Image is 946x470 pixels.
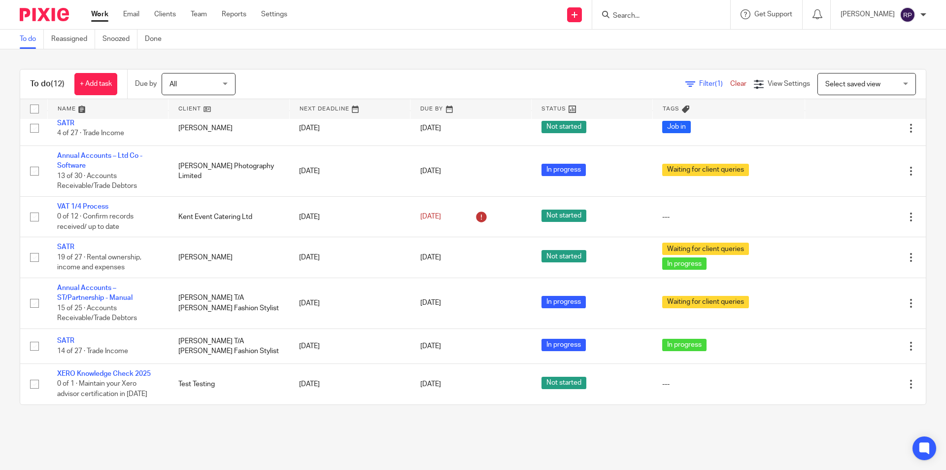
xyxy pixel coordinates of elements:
[289,237,410,278] td: [DATE]
[57,254,141,271] span: 19 of 27 · Rental ownership, income and expenses
[57,370,151,377] a: XERO Knowledge Check 2025
[289,110,410,145] td: [DATE]
[57,152,142,169] a: Annual Accounts – Ltd Co - Software
[825,81,880,88] span: Select saved view
[541,210,586,222] span: Not started
[730,80,746,87] a: Clear
[57,203,108,210] a: VAT 1/4 Process
[541,164,586,176] span: In progress
[612,12,701,21] input: Search
[841,9,895,19] p: [PERSON_NAME]
[420,168,441,175] span: [DATE]
[420,300,441,307] span: [DATE]
[222,9,246,19] a: Reports
[541,296,586,308] span: In progress
[662,379,795,389] div: ---
[662,257,707,270] span: In progress
[261,9,287,19] a: Settings
[169,146,290,197] td: [PERSON_NAME] Photography Limited
[662,243,749,255] span: Waiting for client queries
[662,339,707,351] span: In progress
[169,278,290,328] td: [PERSON_NAME] T/A [PERSON_NAME] Fashion Stylist
[663,106,679,111] span: Tags
[169,364,290,404] td: Test Testing
[135,79,157,89] p: Due by
[123,9,139,19] a: Email
[57,130,124,137] span: 4 of 27 · Trade Income
[289,146,410,197] td: [DATE]
[420,381,441,388] span: [DATE]
[289,196,410,237] td: [DATE]
[169,328,290,363] td: [PERSON_NAME] T/A [PERSON_NAME] Fashion Stylist
[145,30,169,49] a: Done
[57,337,74,344] a: SATR
[420,125,441,132] span: [DATE]
[57,381,147,398] span: 0 of 1 · Maintain your Xero advisor certification in [DATE]
[57,214,134,231] span: 0 of 12 · Confirm records received/ up to date
[57,120,74,127] a: SATR
[754,11,792,18] span: Get Support
[289,278,410,328] td: [DATE]
[74,73,117,95] a: + Add task
[541,377,586,389] span: Not started
[541,339,586,351] span: In progress
[57,285,133,301] a: Annual Accounts – ST/Partnership - Manual
[102,30,137,49] a: Snoozed
[57,244,74,251] a: SATR
[20,8,69,21] img: Pixie
[154,9,176,19] a: Clients
[420,214,441,220] span: [DATE]
[541,121,586,133] span: Not started
[420,254,441,261] span: [DATE]
[57,348,128,355] span: 14 of 27 · Trade Income
[51,30,95,49] a: Reassigned
[715,80,723,87] span: (1)
[768,80,810,87] span: View Settings
[420,343,441,350] span: [DATE]
[699,80,730,87] span: Filter
[900,7,915,23] img: svg%3E
[289,364,410,404] td: [DATE]
[662,212,795,222] div: ---
[169,110,290,145] td: [PERSON_NAME]
[169,237,290,278] td: [PERSON_NAME]
[289,328,410,363] td: [DATE]
[51,80,65,88] span: (12)
[662,164,749,176] span: Waiting for client queries
[20,30,44,49] a: To do
[662,296,749,308] span: Waiting for client queries
[57,305,137,322] span: 15 of 25 · Accounts Receivable/Trade Debtors
[662,121,691,133] span: Job in
[91,9,108,19] a: Work
[30,79,65,89] h1: To do
[169,196,290,237] td: Kent Event Catering Ltd
[541,250,586,262] span: Not started
[191,9,207,19] a: Team
[57,173,137,190] span: 13 of 30 · Accounts Receivable/Trade Debtors
[169,81,177,88] span: All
